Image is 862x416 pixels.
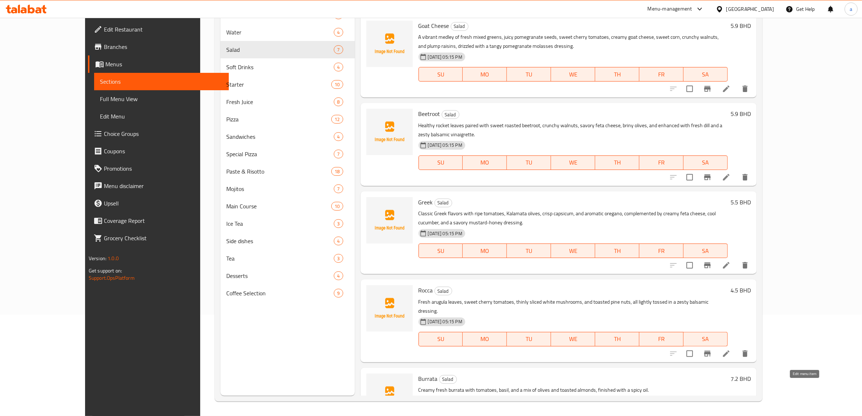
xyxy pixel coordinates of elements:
div: Tea [226,254,334,263]
span: Greek [419,197,433,208]
button: delete [736,257,754,274]
h6: 5.9 BHD [731,109,751,119]
div: items [334,28,343,37]
span: 12 [332,116,342,123]
div: Pizza12 [220,111,354,128]
span: Version: [89,254,106,263]
div: Paste & Risotto [226,167,331,176]
div: Starter10 [220,76,354,93]
div: Water4 [220,24,354,41]
button: WE [551,332,595,346]
button: TU [507,332,551,346]
span: 4 [334,273,342,279]
p: Fresh arugula leaves, sweet cherry tomatoes, thinly sliced white mushrooms, and toasted pine nuts... [419,298,728,316]
div: items [334,45,343,54]
span: TU [510,246,548,256]
span: SU [422,157,460,168]
a: Promotions [88,160,229,177]
span: Salad [440,375,457,383]
div: Salad [434,199,452,207]
div: Desserts4 [220,267,354,284]
div: items [331,115,343,124]
span: 8 [334,99,342,105]
span: [DATE] 05:15 PM [425,318,465,325]
span: Upsell [104,199,223,208]
h6: 5.5 BHD [731,197,751,207]
div: Mojitos [226,184,334,193]
a: Sections [94,73,229,90]
div: Paste & Risotto18 [220,163,354,180]
h6: 4.5 BHD [731,285,751,295]
span: Rocca [419,285,433,296]
div: Desserts [226,271,334,280]
span: Side dishes [226,237,334,245]
div: Pizza [226,115,331,124]
div: Mojitos7 [220,180,354,197]
button: TH [595,244,639,258]
button: FR [639,332,684,346]
div: Tea3 [220,250,354,267]
span: FR [642,246,681,256]
div: Special Pizza [226,150,334,158]
div: Fresh Juice8 [220,93,354,111]
div: Salad [451,22,468,31]
button: WE [551,244,595,258]
button: SA [684,244,728,258]
span: FR [642,157,681,168]
button: Branch-specific-item [699,257,716,274]
div: items [334,150,343,158]
button: TH [595,67,639,82]
span: Select to update [682,258,697,273]
span: 7 [334,46,342,53]
span: Sandwiches [226,132,334,141]
div: Special Pizza7 [220,145,354,163]
div: items [334,237,343,245]
a: Upsell [88,195,229,212]
span: TU [510,157,548,168]
button: MO [463,332,507,346]
button: FR [639,155,684,170]
button: TU [507,244,551,258]
span: Salad [442,111,459,119]
span: TU [510,69,548,80]
span: [DATE] 05:15 PM [425,142,465,149]
span: 3 [334,255,342,262]
button: MO [463,155,507,170]
div: Sandwiches4 [220,128,354,145]
span: 3 [334,220,342,227]
div: Salad [226,45,334,54]
a: Edit menu item [722,173,731,182]
a: Edit menu item [722,261,731,270]
div: Salad [439,375,457,384]
span: Select to update [682,346,697,361]
span: Burrata [419,373,438,384]
button: TH [595,332,639,346]
span: Branches [104,42,223,51]
span: Get support on: [89,266,122,275]
button: SU [419,244,463,258]
span: Goat Cheese [419,20,449,31]
p: A vibrant medley of fresh mixed greens, juicy pomegranate seeds, sweet cherry tomatoes, creamy go... [419,33,728,51]
span: Ice Tea [226,219,334,228]
p: Classic Greek flavors with ripe tomatoes, Kalamata olives, crisp capsicum, and aromatic oregano, ... [419,209,728,227]
span: Water [226,28,334,37]
button: TH [595,155,639,170]
h6: 7.2 BHD [731,374,751,384]
button: FR [639,67,684,82]
div: Coffee Selection [226,289,334,298]
span: Coupons [104,147,223,155]
button: delete [736,169,754,186]
span: WE [554,334,592,344]
div: items [334,271,343,280]
button: SU [419,155,463,170]
span: 9 [334,290,342,297]
span: 7 [334,186,342,192]
p: Creamy fresh burrata with tomatoes, basil, and a mix of olives and toasted almonds, finished with... [419,386,728,395]
div: Salad7 [220,41,354,58]
span: SA [686,157,725,168]
span: 4 [334,29,342,36]
span: Menus [105,60,223,68]
span: Promotions [104,164,223,173]
img: Rocca [366,285,413,332]
span: Select to update [682,81,697,96]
